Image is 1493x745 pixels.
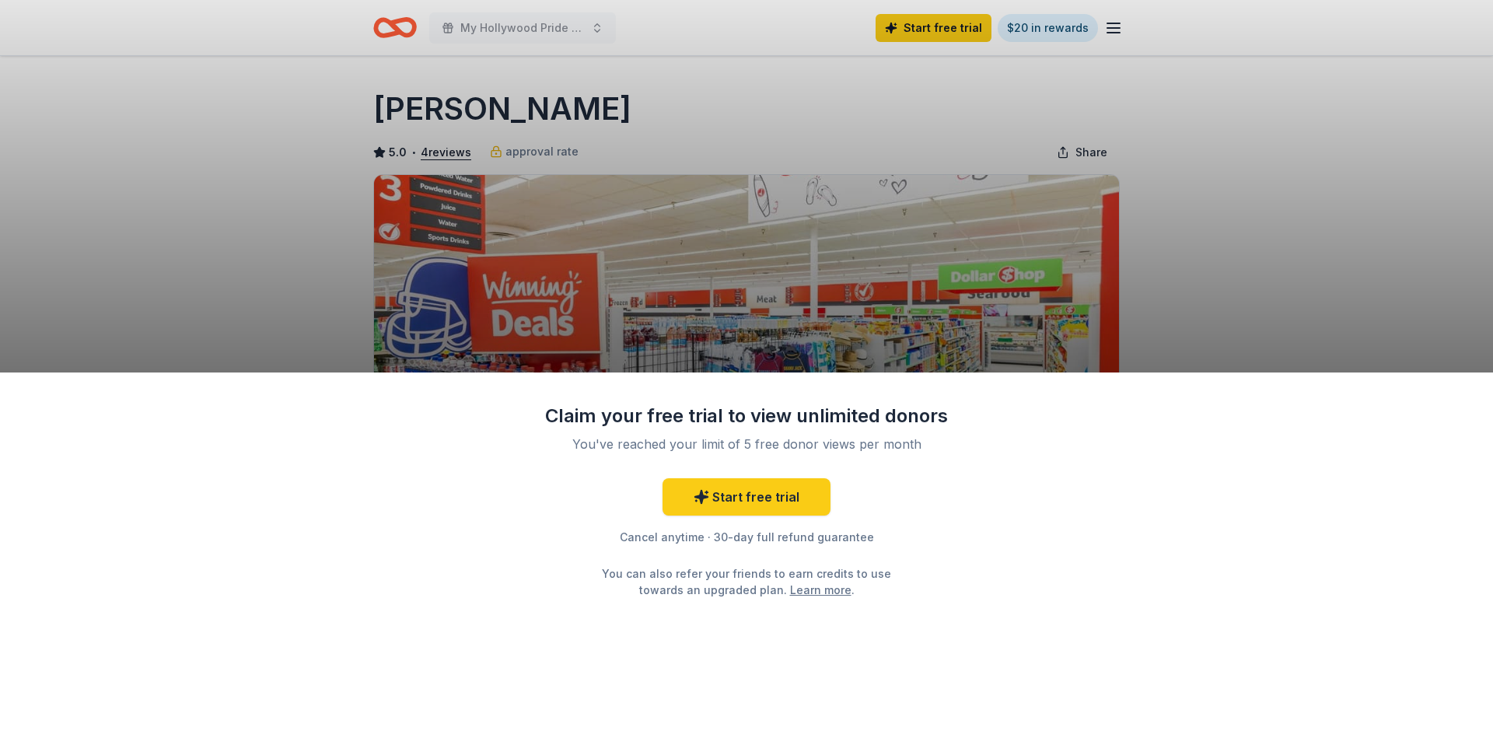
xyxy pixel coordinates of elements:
[588,565,905,598] div: You can also refer your friends to earn credits to use towards an upgraded plan. .
[790,582,851,598] a: Learn more
[563,435,930,453] div: You've reached your limit of 5 free donor views per month
[544,404,949,428] div: Claim your free trial to view unlimited donors
[663,478,830,516] a: Start free trial
[544,528,949,547] div: Cancel anytime · 30-day full refund guarantee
